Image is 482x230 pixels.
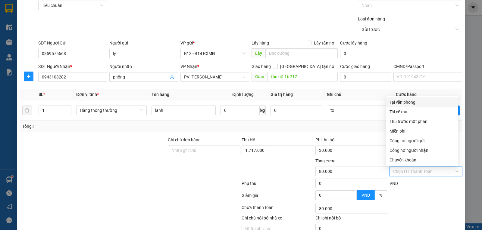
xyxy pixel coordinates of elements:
span: Đơn vị tính [76,92,99,97]
span: Gửi trước [361,25,459,34]
div: Chuyển khoản [390,157,454,163]
span: B13 - B14 BXMĐ [184,49,246,58]
span: Lấy [252,48,265,58]
input: Dọc đường [268,72,338,81]
img: logo [6,14,14,29]
input: VD: Bàn, Ghế [152,106,216,115]
span: Lấy hàng [252,41,269,45]
div: Cước gửi hàng sẽ được ghi vào công nợ của người nhận [386,146,458,155]
label: Loại đơn hàng [358,17,385,21]
span: user-add [170,75,174,79]
span: Nơi nhận: [46,42,56,51]
strong: BIÊN NHẬN GỬI HÀNG HOÁ [21,36,70,41]
span: Nơi gửi: [6,42,12,51]
span: PV Gia Nghĩa [184,72,246,81]
span: Tên hàng [152,92,169,97]
span: Định lượng [232,92,254,97]
div: Thu trước một phần [390,118,454,125]
div: Người nhận [109,63,178,70]
input: Cước lấy hàng [340,49,391,58]
div: CMND/Passport [393,63,462,70]
span: % [379,193,382,198]
div: Phụ thu [241,180,315,191]
label: Cước giao hàng [340,64,370,69]
span: 09:27:23 [DATE] [57,27,85,32]
span: plus [24,74,33,79]
span: VND [361,193,370,198]
button: delete [22,106,32,115]
div: Tại văn phòng [390,99,454,106]
span: Tổng cước [315,158,335,163]
label: Ghi chú đơn hàng [168,137,201,142]
input: Ghi Chú [327,106,391,115]
input: 0 [271,106,322,115]
span: Lấy tận nơi [311,40,338,46]
button: plus [24,72,33,81]
span: Giao [252,72,268,81]
span: PV [PERSON_NAME] [61,42,84,49]
input: Cước giao hàng [340,72,391,82]
span: Cước hàng [396,92,417,97]
span: VP Nhận [180,64,197,69]
input: Dọc đường [265,48,338,58]
div: Giảm giá [241,192,315,203]
div: Phí thu hộ [315,136,388,146]
div: SĐT Người Nhận [38,63,107,70]
div: Ghi chú nội bộ nhà xe [242,215,314,224]
div: Người gửi [109,40,178,46]
label: Cước lấy hàng [340,41,367,45]
div: Chưa thanh toán [241,204,315,215]
div: Tài xế thu [390,109,454,115]
div: VP gửi [180,40,249,46]
div: Công nợ người gửi [390,137,454,144]
span: Tiêu chuẩn [42,1,103,10]
th: Ghi chú [324,89,393,100]
div: Miễn phí [390,128,454,134]
span: SL [39,92,43,97]
span: kg [260,106,266,115]
div: Cước gửi hàng sẽ được ghi vào công nợ của người gửi [386,136,458,146]
span: Hàng thông thường [80,106,143,115]
input: Ghi chú đơn hàng [168,146,240,155]
span: Giao hàng [252,64,271,69]
span: Thu Hộ [242,137,255,142]
div: Chi phí nội bộ [315,215,388,224]
div: Công nợ người nhận [390,147,454,154]
span: [GEOGRAPHIC_DATA] tận nơi [278,63,338,70]
strong: CÔNG TY TNHH [GEOGRAPHIC_DATA] 214 QL13 - P.26 - Q.BÌNH THẠNH - TP HCM 1900888606 [16,10,49,32]
div: Tổng: 1 [22,123,186,130]
span: VND [390,181,398,186]
span: Giá trị hàng [271,92,293,97]
span: B131408250555 [54,23,85,27]
div: SĐT Người Gửi [38,40,107,46]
